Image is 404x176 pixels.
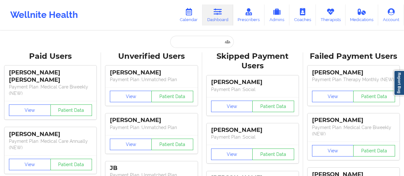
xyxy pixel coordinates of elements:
a: Account [378,4,404,26]
div: Unverified Users [105,51,197,61]
div: [PERSON_NAME] [211,126,294,134]
a: Admins [264,4,289,26]
p: Payment Plan : Social [211,86,294,93]
button: View [211,101,253,112]
div: Skipped Payment Users [207,51,299,71]
button: Patient Data [353,91,395,102]
button: View [9,104,51,116]
p: Payment Plan : Medical Care Biweekly (NEW) [9,84,92,96]
p: Payment Plan : Social [211,134,294,140]
button: Patient Data [50,159,92,170]
a: Therapists [316,4,346,26]
div: Failed Payment Users [308,51,400,61]
div: [PERSON_NAME] [PERSON_NAME] [9,69,92,84]
button: View [312,91,354,102]
button: Patient Data [151,139,193,150]
button: Patient Data [353,145,395,157]
a: Coaches [289,4,316,26]
a: Report Bug [394,70,404,96]
button: Patient Data [252,149,294,160]
a: Calendar [175,4,202,26]
a: Prescribers [233,4,265,26]
div: JB [110,165,193,172]
div: [PERSON_NAME] [312,117,395,124]
button: View [9,159,51,170]
button: Patient Data [151,91,193,102]
div: [PERSON_NAME] [312,69,395,76]
a: Medications [346,4,378,26]
div: [PERSON_NAME] [211,79,294,86]
button: View [312,145,354,157]
button: View [110,139,152,150]
p: Payment Plan : Unmatched Plan [110,124,193,131]
div: [PERSON_NAME] [110,69,193,76]
button: Patient Data [252,101,294,112]
a: Dashboard [202,4,233,26]
button: Patient Data [50,104,92,116]
button: View [110,91,152,102]
div: [PERSON_NAME] [9,131,92,138]
p: Payment Plan : Therapy Monthly (NEW) [312,76,395,83]
div: [PERSON_NAME] [110,117,193,124]
p: Payment Plan : Medical Care Biweekly (NEW) [312,124,395,137]
p: Payment Plan : Unmatched Plan [110,76,193,83]
p: Payment Plan : Medical Care Annually (NEW) [9,138,92,151]
button: View [211,149,253,160]
div: Paid Users [4,51,96,61]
